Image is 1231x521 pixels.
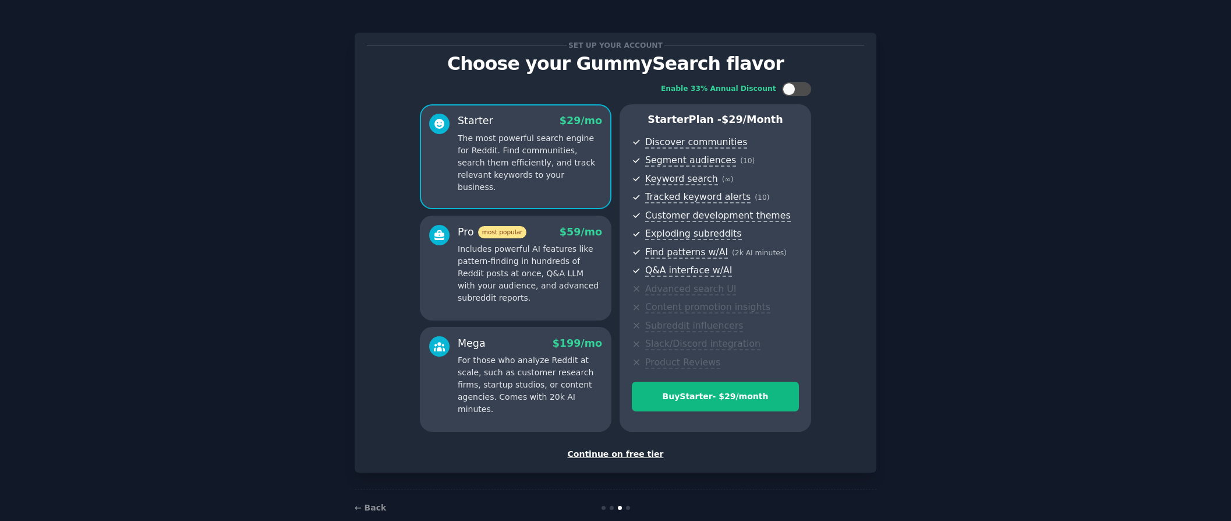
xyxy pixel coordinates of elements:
[632,390,798,403] div: Buy Starter - $ 29 /month
[645,357,720,369] span: Product Reviews
[478,226,527,238] span: most popular
[645,173,718,185] span: Keyword search
[632,382,799,411] button: BuyStarter- $29/month
[645,338,760,350] span: Slack/Discord integration
[645,191,751,203] span: Tracked keyword alerts
[722,175,734,184] span: ( ∞ )
[645,283,736,295] span: Advanced search UI
[458,336,486,351] div: Mega
[632,112,799,127] p: Starter Plan -
[645,301,770,314] span: Content promotion insights
[567,39,665,51] span: Set up your account
[755,193,769,202] span: ( 10 )
[355,503,386,512] a: ← Back
[458,354,602,416] p: For those who analyze Reddit at scale, such as customer research firms, startup studios, or conte...
[367,448,864,460] div: Continue on free tier
[740,157,755,165] span: ( 10 )
[458,225,526,240] div: Pro
[721,114,783,125] span: $ 29 /month
[645,210,791,222] span: Customer development themes
[553,337,602,349] span: $ 199 /mo
[458,132,602,193] p: The most powerful search engine for Reddit. Find communities, search them efficiently, and track ...
[645,154,736,167] span: Segment audiences
[560,115,602,126] span: $ 29 /mo
[367,54,864,74] p: Choose your GummySearch flavor
[732,249,787,257] span: ( 2k AI minutes )
[645,247,728,259] span: Find patterns w/AI
[458,114,493,128] div: Starter
[661,84,776,94] div: Enable 33% Annual Discount
[645,228,741,240] span: Exploding subreddits
[458,243,602,304] p: Includes powerful AI features like pattern-finding in hundreds of Reddit posts at once, Q&A LLM w...
[645,320,743,332] span: Subreddit influencers
[645,265,732,277] span: Q&A interface w/AI
[560,226,602,238] span: $ 59 /mo
[645,136,747,149] span: Discover communities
